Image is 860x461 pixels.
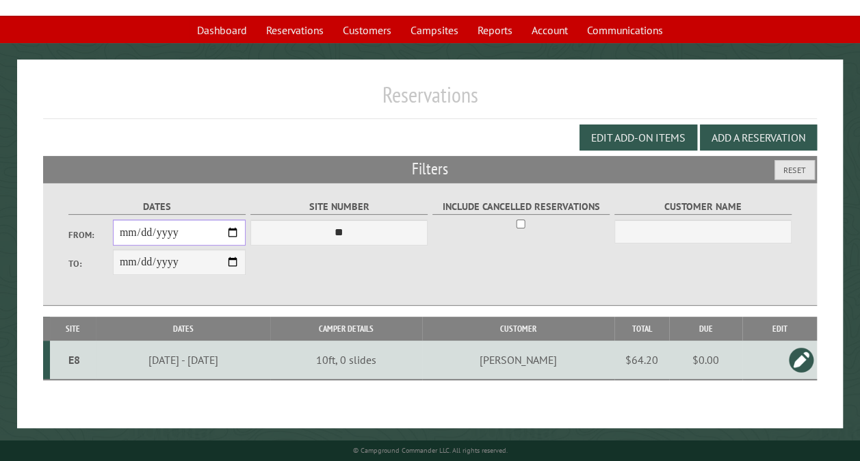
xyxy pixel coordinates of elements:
[335,17,400,43] a: Customers
[68,228,113,241] label: From:
[614,199,792,215] label: Customer Name
[669,317,742,341] th: Due
[270,317,422,341] th: Camper Details
[469,17,521,43] a: Reports
[669,341,742,380] td: $0.00
[43,81,817,119] h1: Reservations
[353,446,508,455] small: © Campground Commander LLC. All rights reserved.
[96,317,270,341] th: Dates
[700,124,817,150] button: Add a Reservation
[68,257,113,270] label: To:
[402,17,467,43] a: Campsites
[422,341,614,380] td: [PERSON_NAME]
[55,353,94,367] div: E8
[579,124,697,150] button: Edit Add-on Items
[98,353,268,367] div: [DATE] - [DATE]
[270,341,422,380] td: 10ft, 0 slides
[742,317,817,341] th: Edit
[189,17,255,43] a: Dashboard
[432,199,610,215] label: Include Cancelled Reservations
[50,317,96,341] th: Site
[614,317,669,341] th: Total
[422,317,614,341] th: Customer
[774,160,815,180] button: Reset
[523,17,576,43] a: Account
[43,156,817,182] h2: Filters
[68,199,246,215] label: Dates
[614,341,669,380] td: $64.20
[258,17,332,43] a: Reservations
[250,199,428,215] label: Site Number
[579,17,671,43] a: Communications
